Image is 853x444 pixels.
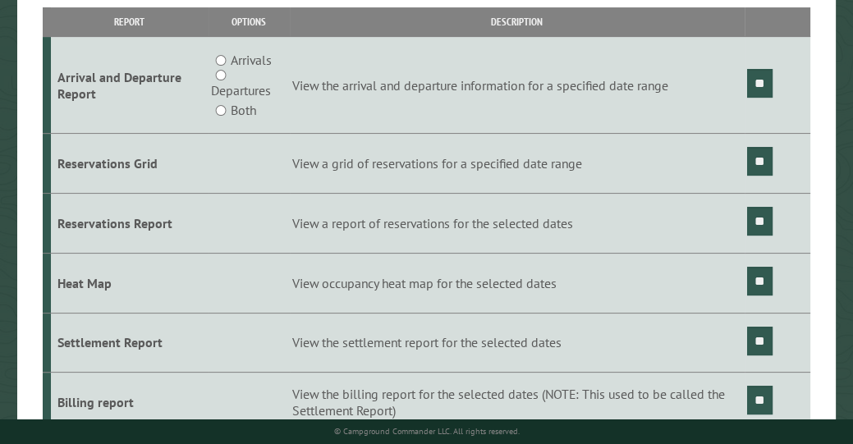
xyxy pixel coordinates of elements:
[231,100,256,120] label: Both
[290,37,745,134] td: View the arrival and departure information for a specified date range
[334,426,520,437] small: © Campground Commander LLC. All rights reserved.
[290,373,745,433] td: View the billing report for the selected dates (NOTE: This used to be called the Settlement Report)
[290,193,745,253] td: View a report of reservations for the selected dates
[51,7,209,36] th: Report
[51,313,209,373] td: Settlement Report
[209,7,290,36] th: Options
[51,134,209,194] td: Reservations Grid
[51,193,209,253] td: Reservations Report
[51,253,209,313] td: Heat Map
[51,373,209,433] td: Billing report
[211,80,271,100] label: Departures
[51,37,209,134] td: Arrival and Departure Report
[231,50,272,70] label: Arrivals
[290,7,745,36] th: Description
[290,253,745,313] td: View occupancy heat map for the selected dates
[290,134,745,194] td: View a grid of reservations for a specified date range
[290,313,745,373] td: View the settlement report for the selected dates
